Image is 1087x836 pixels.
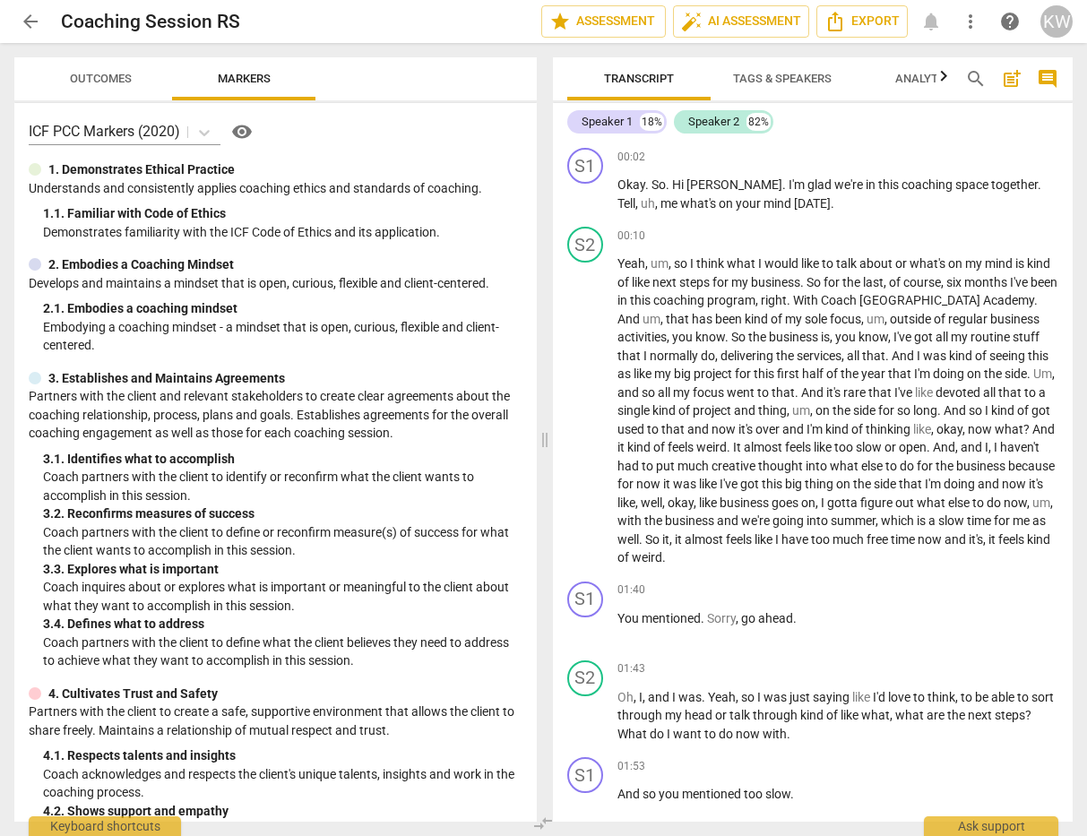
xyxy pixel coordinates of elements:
[1031,403,1050,418] span: got
[826,385,843,400] span: it's
[944,403,969,418] span: And
[826,366,841,381] span: of
[645,177,651,192] span: .
[884,440,899,454] span: or
[830,459,861,473] span: what
[701,349,715,363] span: do
[653,440,668,454] span: of
[707,293,755,307] span: program
[888,366,914,381] span: that
[859,256,895,271] span: about
[853,403,878,418] span: side
[672,177,686,192] span: Hi
[991,177,1038,192] span: together
[805,312,830,326] span: sole
[946,275,964,289] span: six
[821,293,859,307] span: Coach
[985,256,1015,271] span: mind
[847,349,862,363] span: all
[681,11,801,32] span: AI Assessment
[1034,293,1038,307] span: .
[776,349,797,363] span: the
[772,385,795,400] span: that
[617,385,642,400] span: and
[924,816,1058,836] div: Ask support
[43,204,522,223] div: 1. 1. Familiar with Code of Ethics
[695,330,725,344] span: know
[861,312,867,326] span: ,
[825,422,851,436] span: kind
[793,293,821,307] span: With
[842,275,863,289] span: the
[693,385,727,400] span: focus
[913,422,931,436] span: Filler word
[962,65,990,93] button: Search
[696,440,727,454] span: weird
[989,349,1028,363] span: seeing
[782,177,789,192] span: .
[61,11,240,33] h2: Coaching Session RS
[654,366,674,381] span: my
[830,312,861,326] span: focus
[841,366,861,381] span: the
[642,459,656,473] span: to
[951,330,971,344] span: my
[964,275,1010,289] span: months
[903,275,941,289] span: course
[910,256,948,271] span: what's
[764,256,801,271] span: would
[1027,256,1050,271] span: kind
[632,275,652,289] span: like
[862,349,885,363] span: that
[48,369,285,388] p: 3. Establishes and Maintains Agreements
[29,179,522,198] p: Understands and consistently applies coaching ethics and standards of coaching.
[965,256,985,271] span: my
[1032,422,1055,436] span: And
[801,385,826,400] span: And
[789,177,807,192] span: I'm
[816,5,908,38] button: Export
[617,150,645,165] span: 00:02
[824,275,842,289] span: for
[617,312,643,326] span: And
[1040,5,1073,38] button: KW
[858,330,888,344] span: know
[884,312,890,326] span: ,
[617,459,642,473] span: had
[1000,440,1040,454] span: haven't
[652,275,679,289] span: next
[961,440,985,454] span: and
[755,293,761,307] span: ,
[630,293,653,307] span: this
[835,330,858,344] span: you
[1033,366,1052,381] span: Filler word
[1013,330,1040,344] span: stuff
[1024,385,1039,400] span: to
[1027,366,1033,381] span: .
[745,312,771,326] span: kind
[933,366,967,381] span: doing
[830,330,835,344] span: ,
[647,422,661,436] span: to
[617,293,630,307] span: in
[1031,275,1057,289] span: been
[640,113,664,131] div: 18%
[751,275,800,289] span: business
[643,349,650,363] span: I
[736,196,763,211] span: your
[913,403,937,418] span: long
[651,177,666,192] span: So
[692,312,715,326] span: has
[1023,422,1032,436] span: ?
[757,385,772,400] span: to
[861,366,888,381] span: year
[634,366,654,381] span: like
[20,11,41,32] span: arrow_back
[541,5,666,38] button: Assessment
[761,293,787,307] span: right
[712,275,731,289] span: for
[806,459,830,473] span: into
[994,440,1000,454] span: I
[895,72,956,85] span: Analytics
